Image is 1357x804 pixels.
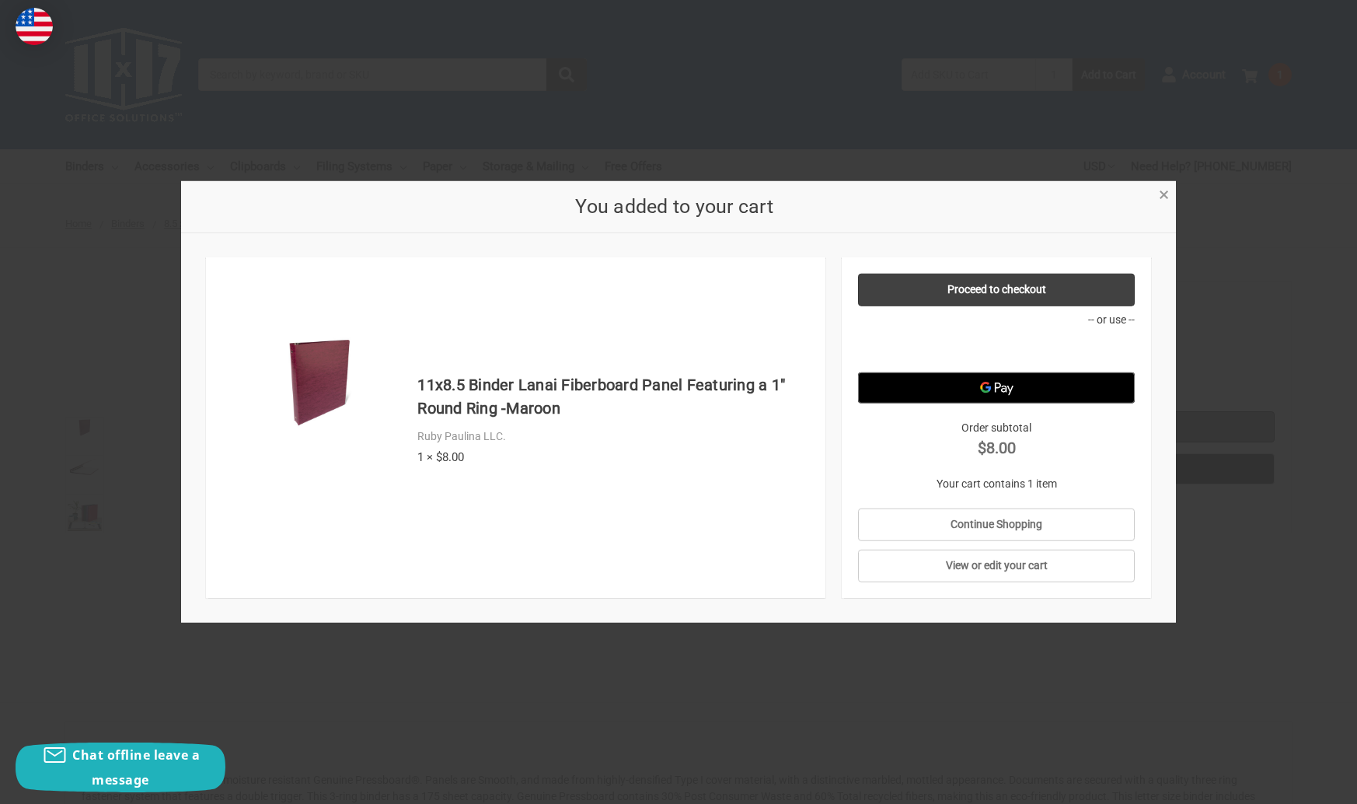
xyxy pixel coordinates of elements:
[1159,184,1169,206] span: ×
[417,373,809,420] h4: 11x8.5 Binder Lanai Fiberboard Panel Featuring a 1" Round Ring -Maroon
[858,476,1135,492] p: Your cart contains 1 item
[72,746,200,788] span: Chat offline leave a message
[417,428,809,445] div: Ruby Paulina LLC.
[858,509,1135,541] a: Continue Shopping
[858,550,1135,582] a: View or edit your cart
[1229,762,1357,804] iframe: Google Customer Reviews
[230,338,410,428] img: 11x8.5 Binder Lanai Fiberboard Panel Featuring a 1" Round Ring -Maroon
[858,312,1135,328] p: -- or use --
[16,743,225,792] button: Chat offline leave a message
[858,372,1135,404] button: Google Pay
[206,192,1143,222] h2: You added to your cart
[1156,185,1172,201] a: Close
[858,274,1135,306] a: Proceed to checkout
[417,449,809,467] div: 1 × $8.00
[16,8,53,45] img: duty and tax information for United States
[858,334,1135,365] iframe: PayPal-paypal
[858,436,1135,460] strong: $8.00
[858,420,1135,460] div: Order subtotal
